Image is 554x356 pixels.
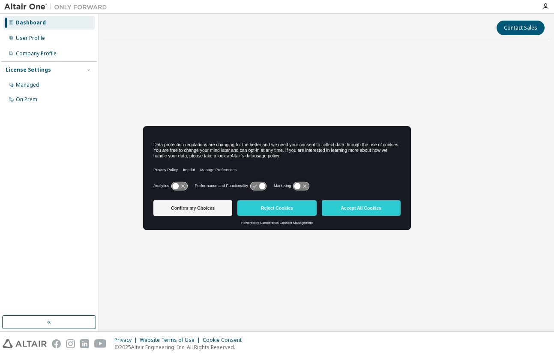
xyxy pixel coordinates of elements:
div: Cookie Consent [203,337,247,344]
div: On Prem [16,96,37,103]
div: Dashboard [16,19,46,26]
div: License Settings [6,66,51,73]
img: Altair One [4,3,111,11]
button: Contact Sales [497,21,545,35]
p: © 2025 Altair Engineering, Inc. All Rights Reserved. [114,344,247,351]
img: altair_logo.svg [3,339,47,348]
div: Company Profile [16,50,57,57]
img: youtube.svg [94,339,107,348]
div: User Profile [16,35,45,42]
img: linkedin.svg [80,339,89,348]
div: Managed [16,81,39,88]
img: instagram.svg [66,339,75,348]
div: Website Terms of Use [140,337,203,344]
div: Privacy [114,337,140,344]
img: facebook.svg [52,339,61,348]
